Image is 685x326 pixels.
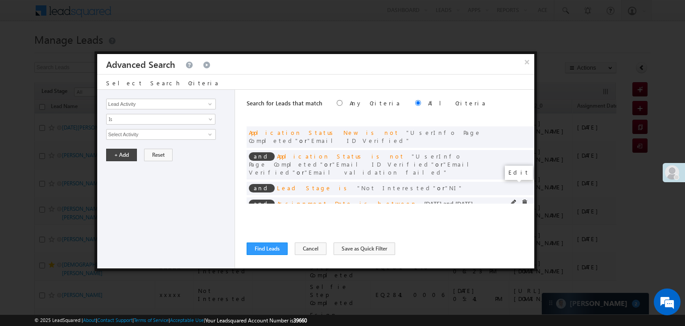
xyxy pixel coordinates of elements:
[424,200,473,207] span: [DATE] and [DATE]
[97,317,132,323] a: Contact Support
[305,168,448,176] span: Email validation failed
[428,99,487,107] label: All Criteria
[106,99,216,109] input: Type to Search
[505,166,533,180] div: Edit
[359,200,417,207] span: is between
[249,129,481,144] span: UserInfo Page Completed
[249,184,275,192] span: and
[146,4,168,26] div: Minimize live chat window
[247,99,322,107] span: Search for Leads that match
[339,184,350,192] span: is
[144,149,173,161] button: Reset
[106,114,215,125] a: Is
[170,317,204,323] a: Acceptable Use
[307,137,410,144] span: Email ID Verified
[249,152,275,161] span: and
[371,152,404,160] span: is not
[107,115,203,123] span: Is
[83,317,96,323] a: About
[295,242,326,255] button: Cancel
[249,129,481,144] span: or
[277,152,364,160] span: Application Status
[249,152,476,176] span: or or or
[366,129,399,136] span: is not
[249,129,359,136] span: Application Status New
[247,242,288,255] button: Find Leads
[203,130,215,139] a: Show All Items
[15,47,37,59] img: d_60004797649_company_0_60004797649
[249,160,476,176] span: Email Verified
[293,317,307,324] span: 39660
[106,79,219,87] span: Select Search Criteria
[106,54,175,74] h3: Advanced Search
[277,200,352,207] span: Assignment Date
[134,317,169,323] a: Terms of Service
[350,99,401,107] label: Any Criteria
[46,47,150,59] div: Chat with us now
[106,149,137,161] button: + Add
[445,184,463,192] span: NI
[249,200,275,208] span: and
[334,242,395,255] button: Save as Quick Filter
[277,184,463,192] span: or
[34,316,307,325] span: © 2025 LeadSquared | | | | |
[357,184,437,192] span: Not Interested
[121,256,162,268] em: Start Chat
[12,83,163,248] textarea: Type your message and hit 'Enter'
[249,152,462,168] span: UserInfo Page Completed
[106,129,216,140] input: Type to Search
[332,160,435,168] span: Email ID Verified
[203,100,215,109] a: Show All Items
[520,54,534,70] button: ×
[205,317,307,324] span: Your Leadsquared Account Number is
[277,184,332,192] span: Lead Stage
